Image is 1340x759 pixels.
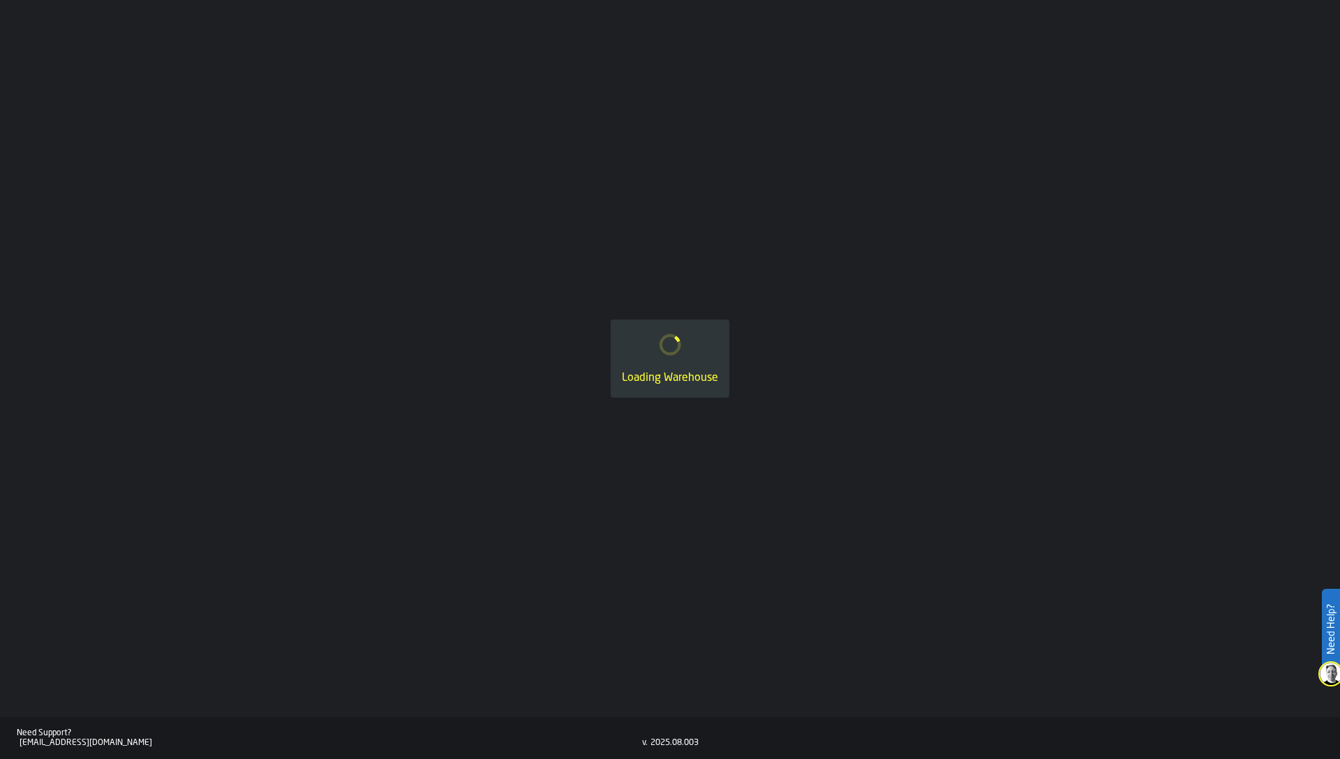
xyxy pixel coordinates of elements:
[642,738,648,748] div: v.
[17,728,642,748] a: Need Support?[EMAIL_ADDRESS][DOMAIN_NAME]
[1323,590,1339,668] label: Need Help?
[20,738,642,748] div: [EMAIL_ADDRESS][DOMAIN_NAME]
[622,370,718,386] div: Loading Warehouse
[17,728,642,738] div: Need Support?
[650,738,699,748] div: 2025.08.003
